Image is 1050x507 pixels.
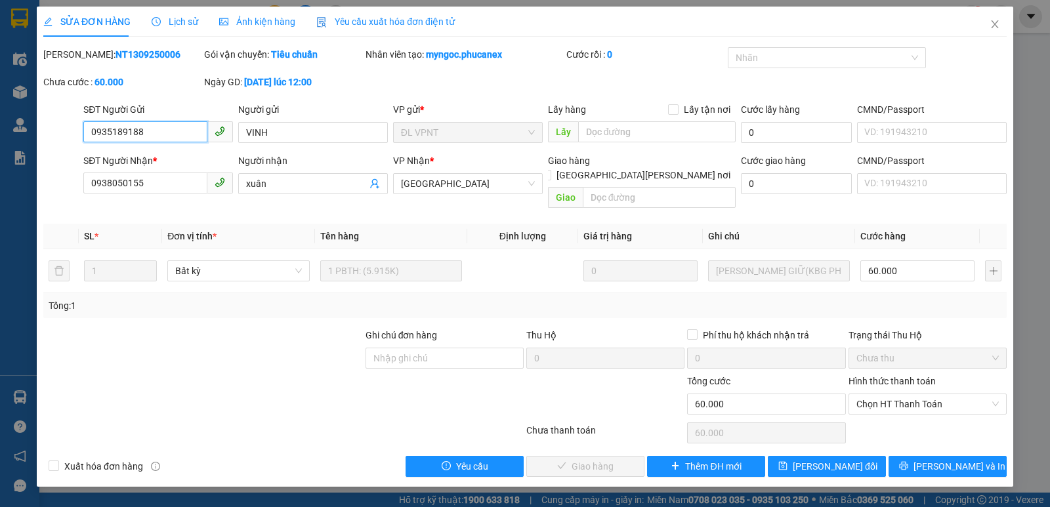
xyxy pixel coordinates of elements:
[985,260,1001,281] button: plus
[316,16,455,27] span: Yêu cầu xuất hóa đơn điện tử
[43,75,201,89] div: Chưa cước :
[685,459,741,474] span: Thêm ĐH mới
[671,461,680,472] span: plus
[793,459,877,474] span: [PERSON_NAME] đổi
[271,49,318,60] b: Tiêu chuẩn
[703,224,855,249] th: Ghi chú
[856,394,999,414] span: Chọn HT Thanh Toán
[175,261,301,281] span: Bất kỳ
[406,456,524,477] button: exclamation-circleYêu cầu
[401,174,535,193] span: ĐL Quận 1
[59,459,148,474] span: Xuất hóa đơn hàng
[889,456,1007,477] button: printer[PERSON_NAME] và In
[566,47,724,62] div: Cước rồi :
[366,348,524,369] input: Ghi chú đơn hàng
[857,102,1007,117] div: CMND/Passport
[84,231,94,241] span: SL
[548,155,590,166] span: Giao hàng
[401,123,535,142] span: ĐL VPNT
[204,47,362,62] div: Gói vận chuyển:
[768,456,886,477] button: save[PERSON_NAME] đổi
[369,178,380,189] span: user-add
[83,102,233,117] div: SĐT Người Gửi
[741,122,852,143] input: Cước lấy hàng
[43,17,52,26] span: edit
[152,17,161,26] span: clock-circle
[860,231,906,241] span: Cước hàng
[244,77,312,87] b: [DATE] lúc 12:00
[152,16,198,27] span: Lịch sử
[607,49,612,60] b: 0
[647,456,765,477] button: plusThêm ĐH mới
[698,328,814,342] span: Phí thu hộ khách nhận trả
[913,459,1005,474] span: [PERSON_NAME] và In
[219,16,295,27] span: Ảnh kiện hàng
[215,126,225,136] span: phone
[426,49,502,60] b: myngoc.phucanex
[856,348,999,368] span: Chưa thu
[548,121,578,142] span: Lấy
[551,168,736,182] span: [GEOGRAPHIC_DATA][PERSON_NAME] nơi
[320,260,462,281] input: VD: Bàn, Ghế
[115,49,180,60] b: NT1309250006
[83,153,233,168] div: SĐT Người Nhận
[708,260,850,281] input: Ghi Chú
[43,16,131,27] span: SỬA ĐƠN HÀNG
[238,153,388,168] div: Người nhận
[583,260,698,281] input: 0
[849,376,936,386] label: Hình thức thanh toán
[94,77,123,87] b: 60.000
[442,461,451,472] span: exclamation-circle
[990,19,1000,30] span: close
[204,75,362,89] div: Ngày GD:
[49,298,406,313] div: Tổng: 1
[316,17,327,28] img: icon
[778,461,787,472] span: save
[215,177,225,188] span: phone
[899,461,908,472] span: printer
[849,328,1007,342] div: Trạng thái Thu Hộ
[366,330,438,340] label: Ghi chú đơn hàng
[741,155,806,166] label: Cước giao hàng
[393,155,430,166] span: VP Nhận
[167,231,217,241] span: Đơn vị tính
[548,104,586,115] span: Lấy hàng
[741,173,852,194] input: Cước giao hàng
[456,459,488,474] span: Yêu cầu
[741,104,800,115] label: Cước lấy hàng
[679,102,736,117] span: Lấy tận nơi
[976,7,1013,43] button: Close
[151,462,160,471] span: info-circle
[578,121,736,142] input: Dọc đường
[320,231,359,241] span: Tên hàng
[526,456,644,477] button: checkGiao hàng
[525,423,686,446] div: Chưa thanh toán
[393,102,543,117] div: VP gửi
[238,102,388,117] div: Người gửi
[857,153,1007,168] div: CMND/Passport
[49,260,70,281] button: delete
[43,47,201,62] div: [PERSON_NAME]:
[687,376,730,386] span: Tổng cước
[583,231,632,241] span: Giá trị hàng
[548,187,583,208] span: Giao
[526,330,556,340] span: Thu Hộ
[583,187,736,208] input: Dọc đường
[499,231,546,241] span: Định lượng
[366,47,564,62] div: Nhân viên tạo:
[219,17,228,26] span: picture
